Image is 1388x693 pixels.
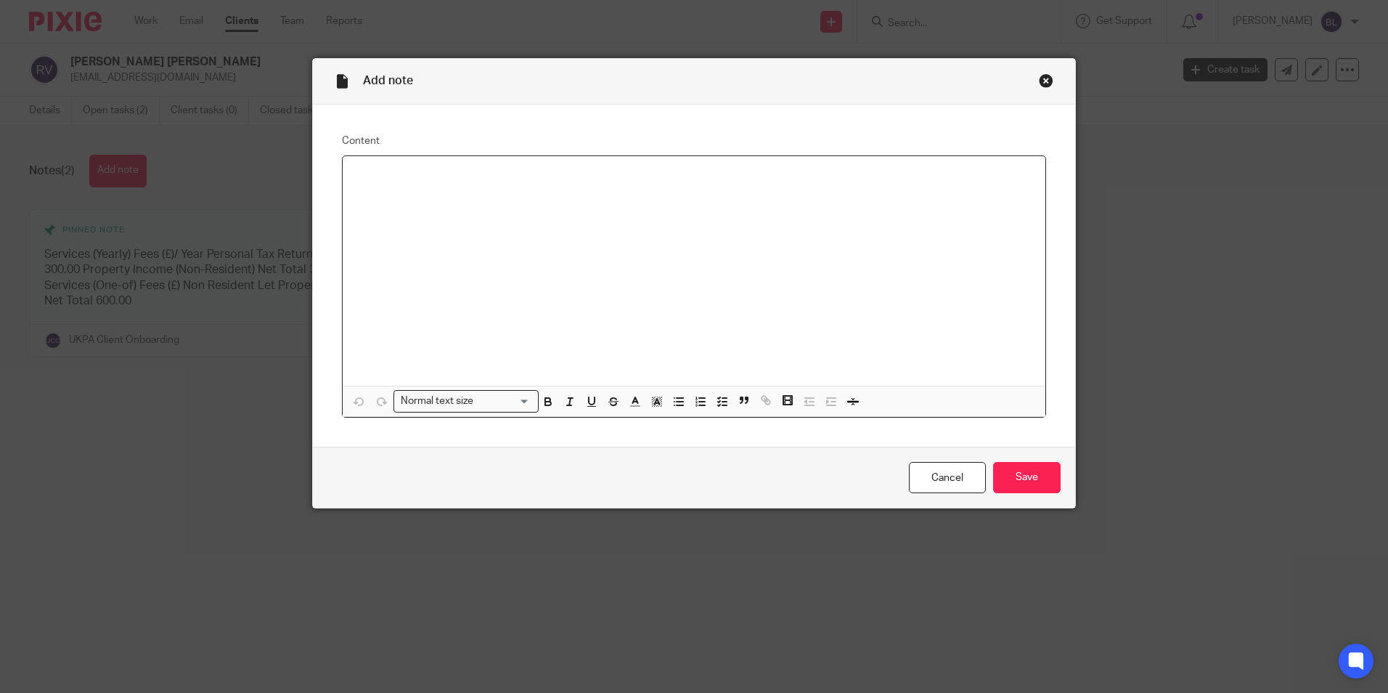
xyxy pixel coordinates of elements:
[342,134,1046,148] label: Content
[478,394,530,409] input: Search for option
[1039,73,1053,88] div: Close this dialog window
[363,75,413,86] span: Add note
[393,390,539,413] div: Search for option
[993,462,1061,493] input: Save
[909,462,986,493] a: Cancel
[397,394,476,409] span: Normal text size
